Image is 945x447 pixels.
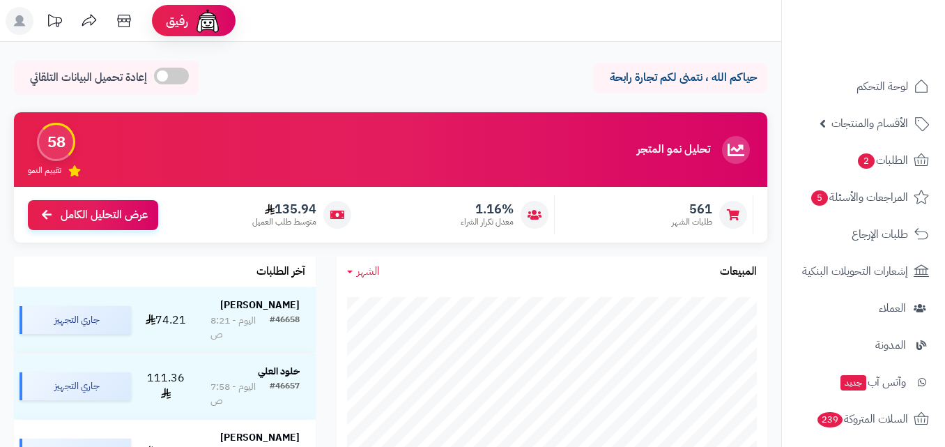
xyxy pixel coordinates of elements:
span: 135.94 [252,202,316,217]
a: المدونة [790,328,937,362]
span: تقييم النمو [28,165,61,176]
strong: [PERSON_NAME] [220,430,300,445]
div: #46657 [270,380,300,408]
p: حياكم الله ، نتمنى لكم تجارة رابحة [604,70,757,86]
span: وآتس آب [839,372,906,392]
span: معدل تكرار الشراء [461,216,514,228]
span: 561 [672,202,712,217]
span: الشهر [357,263,380,280]
span: العملاء [879,298,906,318]
div: جاري التجهيز [20,306,131,334]
span: عرض التحليل الكامل [61,207,148,223]
a: الشهر [347,264,380,280]
span: رفيق [166,13,188,29]
a: المراجعات والأسئلة5 [790,181,937,214]
a: السلات المتروكة239 [790,402,937,436]
span: 5 [811,190,828,206]
h3: آخر الطلبات [256,266,305,278]
span: طلبات الإرجاع [852,225,908,244]
span: المراجعات والأسئلة [810,188,908,207]
h3: المبيعات [720,266,757,278]
span: الطلبات [856,151,908,170]
span: 239 [817,412,843,427]
h3: تحليل نمو المتجر [637,144,710,156]
span: 1.16% [461,202,514,217]
a: لوحة التحكم [790,70,937,103]
td: 111.36 [137,354,194,419]
span: متوسط طلب العميل [252,216,316,228]
span: طلبات الشهر [672,216,712,228]
img: ai-face.png [194,7,222,35]
a: طلبات الإرجاع [790,218,937,251]
div: #46658 [270,314,300,342]
a: الطلبات2 [790,144,937,177]
div: جاري التجهيز [20,372,131,400]
span: إعادة تحميل البيانات التلقائي [30,70,147,86]
span: 2 [858,153,875,169]
div: اليوم - 7:58 ص [210,380,269,408]
a: إشعارات التحويلات البنكية [790,255,937,288]
span: جديد [840,375,866,391]
a: وآتس آبجديد [790,365,937,399]
a: عرض التحليل الكامل [28,200,158,230]
span: الأقسام والمنتجات [831,114,908,133]
a: تحديثات المنصة [37,7,72,38]
div: اليوم - 8:21 ص [210,314,269,342]
span: السلات المتروكة [816,409,908,429]
span: المدونة [875,335,906,355]
strong: [PERSON_NAME] [220,298,300,312]
a: العملاء [790,291,937,325]
span: إشعارات التحويلات البنكية [802,262,908,281]
span: لوحة التحكم [856,77,908,96]
strong: خلود العلي [258,364,300,379]
td: 74.21 [137,287,194,353]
